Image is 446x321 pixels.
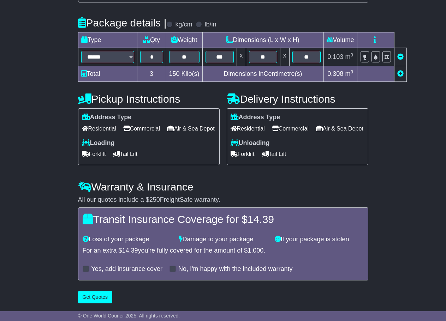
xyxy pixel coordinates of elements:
[272,123,309,134] span: Commercial
[231,114,280,121] label: Address Type
[327,70,343,77] span: 0.308
[123,123,160,134] span: Commercial
[78,17,167,29] h4: Package details |
[166,66,202,82] td: Kilo(s)
[78,291,113,303] button: Get Quotes
[350,69,353,74] sup: 3
[237,48,246,66] td: x
[83,213,364,225] h4: Transit Insurance Coverage for $
[122,247,138,254] span: 14.39
[202,32,323,48] td: Dimensions (L x W x H)
[149,196,160,203] span: 250
[78,181,368,193] h4: Warranty & Insurance
[78,93,220,105] h4: Pickup Instructions
[166,32,202,48] td: Weight
[78,196,368,204] div: All our quotes include a $ FreightSafe warranty.
[78,313,180,319] span: © One World Courier 2025. All rights reserved.
[83,247,364,255] div: For an extra $ you're fully covered for the amount of $ .
[82,139,115,147] label: Loading
[137,66,166,82] td: 3
[231,139,270,147] label: Unloading
[397,53,404,60] a: Remove this item
[82,123,116,134] span: Residential
[280,48,289,66] td: x
[202,66,323,82] td: Dimensions in Centimetre(s)
[397,70,404,77] a: Add new item
[178,265,293,273] label: No, I'm happy with the included warranty
[345,53,353,60] span: m
[327,53,343,60] span: 0.103
[175,21,192,29] label: kg/cm
[323,32,357,48] td: Volume
[262,149,286,159] span: Tail Lift
[78,32,137,48] td: Type
[231,123,265,134] span: Residential
[79,236,175,243] div: Loss of your package
[175,236,271,243] div: Damage to your package
[248,213,274,225] span: 14.39
[316,123,363,134] span: Air & Sea Depot
[167,123,215,134] span: Air & Sea Depot
[345,70,353,77] span: m
[113,149,138,159] span: Tail Lift
[248,247,263,254] span: 1,000
[91,265,162,273] label: Yes, add insurance cover
[78,66,137,82] td: Total
[227,93,368,105] h4: Delivery Instructions
[169,70,180,77] span: 150
[231,149,255,159] span: Forklift
[137,32,166,48] td: Qty
[271,236,367,243] div: If your package is stolen
[82,149,106,159] span: Forklift
[204,21,216,29] label: lb/in
[350,52,353,57] sup: 3
[82,114,132,121] label: Address Type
